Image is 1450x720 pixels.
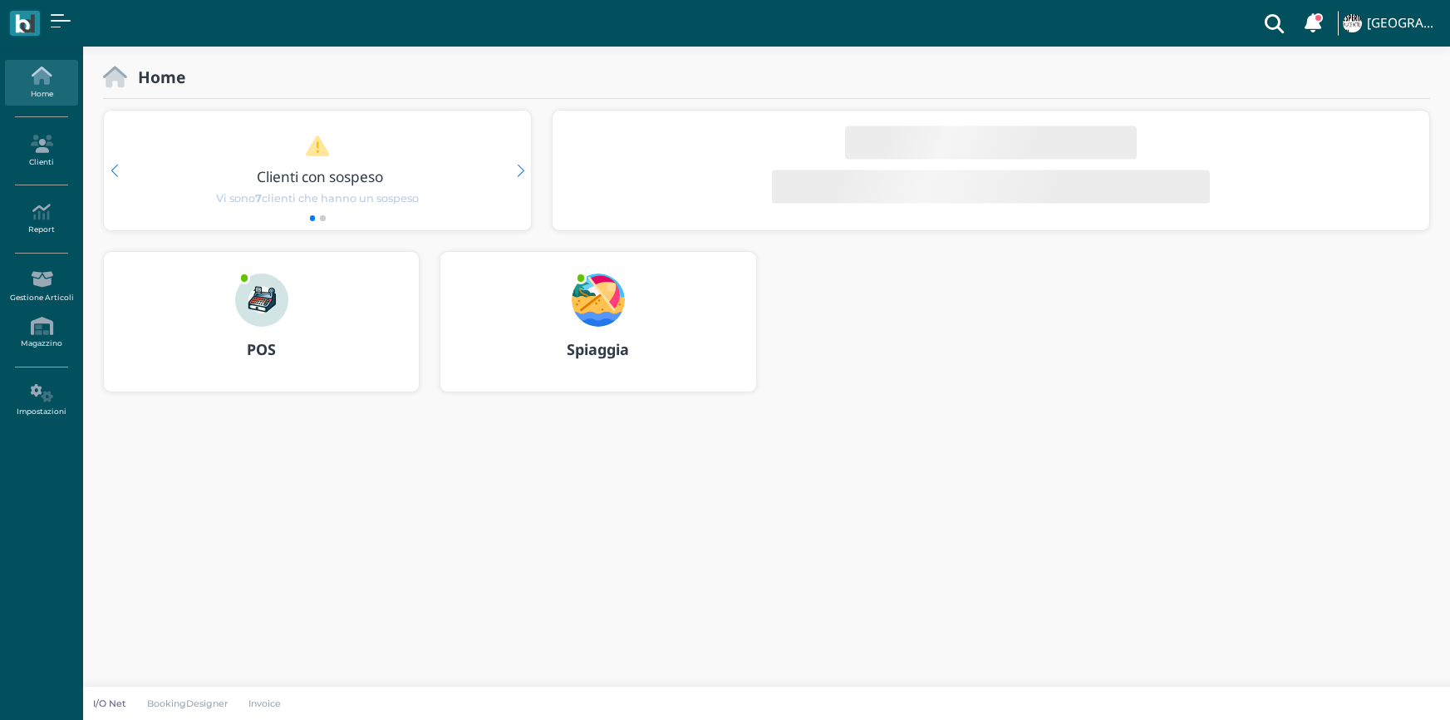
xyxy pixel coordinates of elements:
[1367,17,1440,31] h4: [GEOGRAPHIC_DATA]
[235,274,288,327] img: ...
[5,264,77,309] a: Gestione Articoli
[135,135,499,206] a: Clienti con sospeso Vi sono7clienti che hanno un sospeso
[1343,14,1361,32] img: ...
[1340,3,1440,43] a: ... [GEOGRAPHIC_DATA]
[5,310,77,356] a: Magazzino
[1332,668,1436,706] iframe: Help widget launcher
[5,196,77,242] a: Report
[104,111,531,230] div: 1 / 2
[5,377,77,423] a: Impostazioni
[255,192,262,205] b: 7
[247,339,276,359] b: POS
[127,68,185,86] h2: Home
[572,274,625,327] img: ...
[111,165,118,177] div: Previous slide
[517,165,524,177] div: Next slide
[15,14,34,33] img: logo
[103,251,420,412] a: ... POS
[139,169,503,185] h3: Clienti con sospeso
[5,128,77,174] a: Clienti
[5,60,77,106] a: Home
[567,339,629,359] b: Spiaggia
[440,251,756,412] a: ... Spiaggia
[216,190,419,206] span: Vi sono clienti che hanno un sospeso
